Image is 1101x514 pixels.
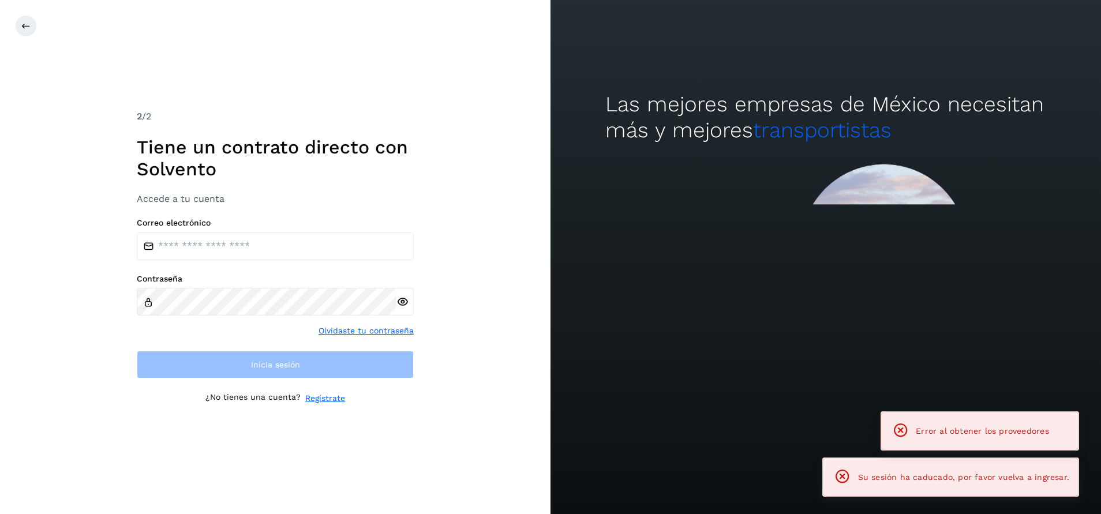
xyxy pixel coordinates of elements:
[205,392,301,404] p: ¿No tienes una cuenta?
[137,274,414,284] label: Contraseña
[137,193,414,204] h3: Accede a tu cuenta
[605,92,1046,143] h2: Las mejores empresas de México necesitan más y mejores
[305,392,345,404] a: Regístrate
[753,118,892,142] span: transportistas
[916,426,1049,436] span: Error al obtener los proveedores
[251,361,300,369] span: Inicia sesión
[137,110,414,123] div: /2
[319,325,414,337] a: Olvidaste tu contraseña
[858,472,1069,482] span: Su sesión ha caducado, por favor vuelva a ingresar.
[137,351,414,378] button: Inicia sesión
[137,136,414,181] h1: Tiene un contrato directo con Solvento
[137,218,414,228] label: Correo electrónico
[137,111,142,122] span: 2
